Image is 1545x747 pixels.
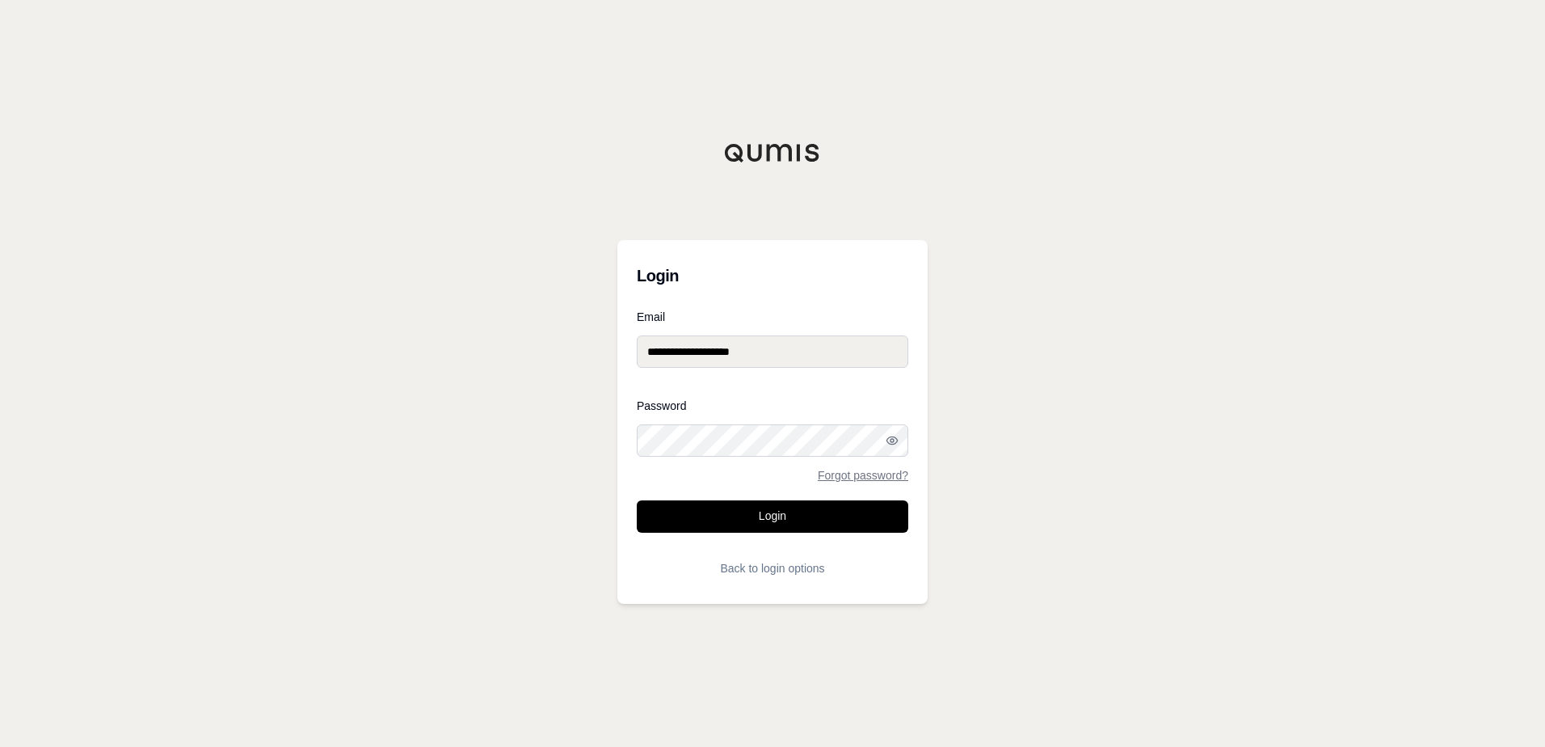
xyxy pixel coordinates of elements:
button: Back to login options [637,552,908,585]
a: Forgot password? [818,470,908,481]
button: Login [637,500,908,533]
label: Email [637,311,908,323]
img: Qumis [724,143,821,162]
label: Password [637,400,908,411]
h3: Login [637,260,908,292]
